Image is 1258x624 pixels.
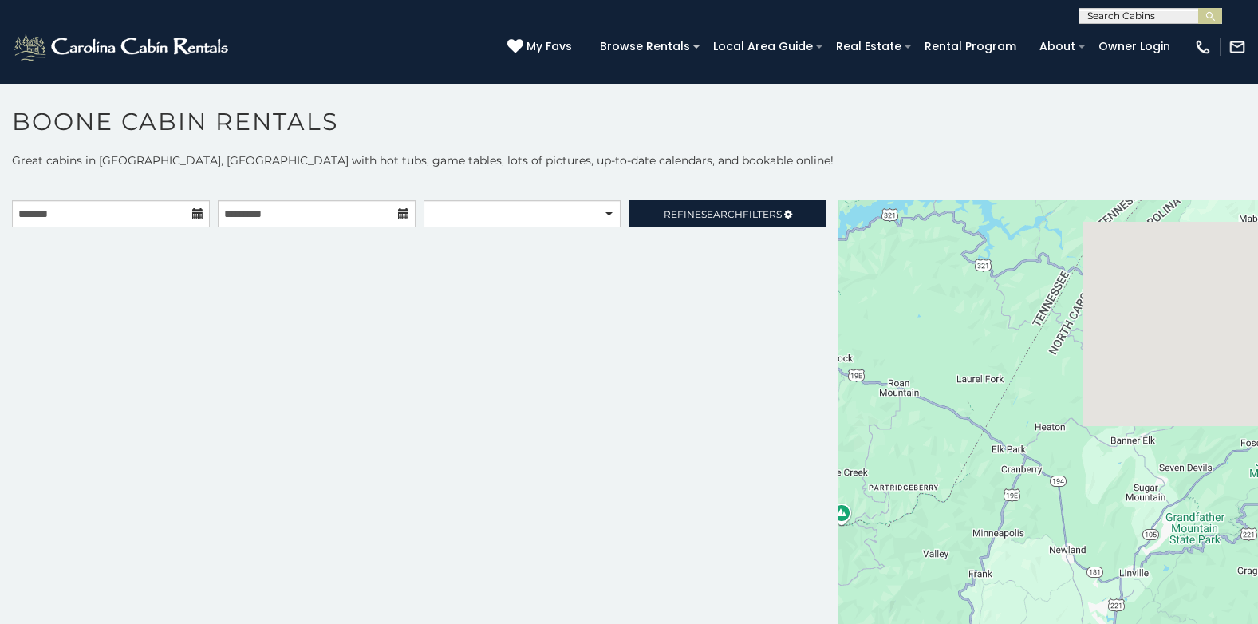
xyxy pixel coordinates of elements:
a: Owner Login [1090,34,1178,59]
a: Real Estate [828,34,909,59]
a: About [1031,34,1083,59]
a: Browse Rentals [592,34,698,59]
a: My Favs [507,38,576,56]
img: mail-regular-white.png [1228,38,1246,56]
a: Local Area Guide [705,34,821,59]
span: Refine Filters [664,208,782,220]
span: My Favs [526,38,572,55]
img: White-1-2.png [12,31,233,63]
span: Search [701,208,743,220]
img: phone-regular-white.png [1194,38,1212,56]
a: Rental Program [917,34,1024,59]
a: RefineSearchFilters [629,200,826,227]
